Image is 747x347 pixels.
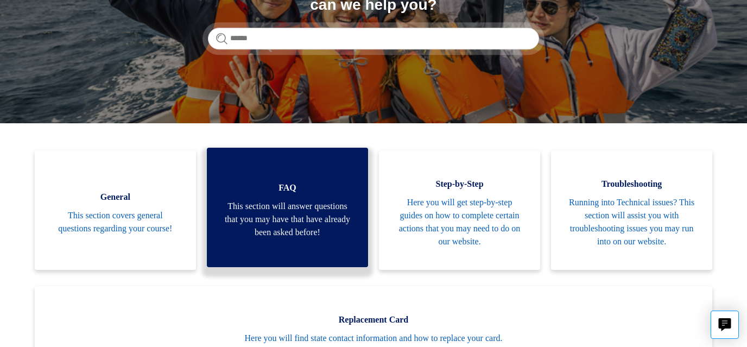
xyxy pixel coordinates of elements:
[567,196,696,248] span: Running into Technical issues? This section will assist you with troubleshooting issues you may r...
[51,209,180,235] span: This section covers general questions regarding your course!
[51,332,696,345] span: Here you will find state contact information and how to replace your card.
[395,178,524,191] span: Step-by-Step
[51,191,180,204] span: General
[395,196,524,248] span: Here you will get step-by-step guides on how to complete certain actions that you may need to do ...
[379,150,540,270] a: Step-by-Step Here you will get step-by-step guides on how to complete certain actions that you ma...
[711,311,739,339] button: Live chat
[551,150,712,270] a: Troubleshooting Running into Technical issues? This section will assist you with troubleshooting ...
[207,148,368,267] a: FAQ This section will answer questions that you may have that have already been asked before!
[35,150,196,270] a: General This section covers general questions regarding your course!
[223,200,352,239] span: This section will answer questions that you may have that have already been asked before!
[223,181,352,194] span: FAQ
[567,178,696,191] span: Troubleshooting
[208,28,539,49] input: Search
[51,313,696,326] span: Replacement Card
